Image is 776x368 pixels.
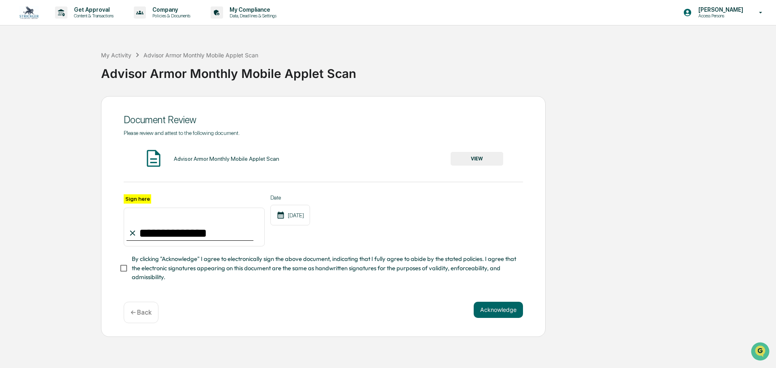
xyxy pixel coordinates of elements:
p: Company [146,6,194,13]
a: 🖐️Preclearance [5,99,55,113]
div: Advisor Armor Monthly Mobile Applet Scan [143,52,258,59]
img: Document Icon [143,148,164,168]
a: Powered byPylon [57,137,98,143]
div: 🗄️ [59,103,65,109]
img: 1746055101610-c473b297-6a78-478c-a979-82029cc54cd1 [8,62,23,76]
iframe: Open customer support [750,341,772,363]
p: Content & Transactions [67,13,118,19]
p: Get Approval [67,6,118,13]
button: Start new chat [137,64,147,74]
div: We're available if you need us! [27,70,102,76]
a: 🗄️Attestations [55,99,103,113]
span: By clicking "Acknowledge" I agree to electronically sign the above document, indicating that I fu... [132,254,517,282]
p: Data, Deadlines & Settings [223,13,280,19]
label: Sign here [124,194,151,204]
div: [DATE] [270,205,310,225]
div: My Activity [101,52,131,59]
p: How can we help? [8,17,147,30]
div: 🖐️ [8,103,15,109]
label: Date [270,194,310,201]
span: Preclearance [16,102,52,110]
div: 🔎 [8,118,15,124]
img: logo [19,6,39,19]
span: Please review and attest to the following document. [124,130,240,136]
span: Data Lookup [16,117,51,125]
button: Acknowledge [474,302,523,318]
span: Pylon [80,137,98,143]
span: Attestations [67,102,100,110]
p: Policies & Documents [146,13,194,19]
div: Start new chat [27,62,133,70]
button: VIEW [451,152,503,166]
p: [PERSON_NAME] [692,6,747,13]
p: Access Persons [692,13,747,19]
div: Advisor Armor Monthly Mobile Applet Scan [174,156,279,162]
p: My Compliance [223,6,280,13]
div: Advisor Armor Monthly Mobile Applet Scan [101,60,772,81]
div: Document Review [124,114,523,126]
a: 🔎Data Lookup [5,114,54,128]
p: ← Back [131,309,152,316]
